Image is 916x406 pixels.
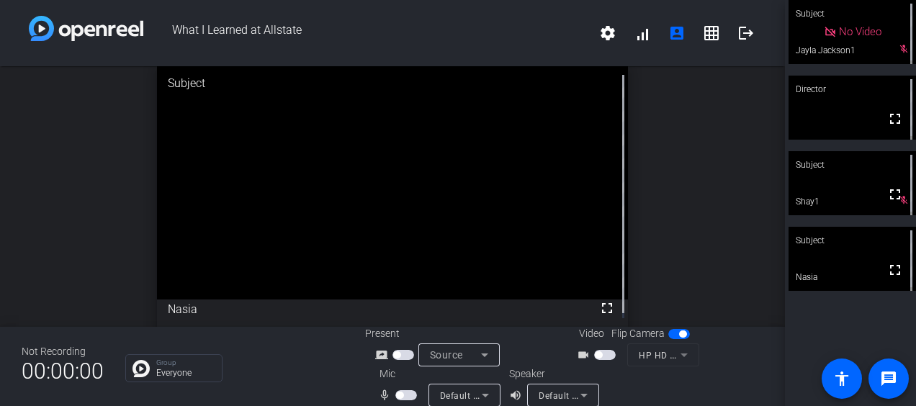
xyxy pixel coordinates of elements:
[577,346,594,364] mat-icon: videocam_outline
[539,389,694,401] span: Default - Speakers (Realtek(R) Audio)
[789,76,916,103] div: Director
[737,24,755,42] mat-icon: logout
[22,344,104,359] div: Not Recording
[880,370,897,387] mat-icon: message
[29,16,143,41] img: white-gradient.svg
[365,366,509,382] div: Mic
[839,25,881,38] span: No Video
[789,151,916,179] div: Subject
[378,387,395,404] mat-icon: mic_none
[143,16,591,50] span: What I Learned at Allstate
[789,227,916,254] div: Subject
[375,346,392,364] mat-icon: screen_share_outline
[133,360,150,377] img: Chat Icon
[509,387,526,404] mat-icon: volume_up
[886,261,904,279] mat-icon: fullscreen
[156,359,215,366] p: Group
[22,353,104,389] span: 00:00:00
[703,24,720,42] mat-icon: grid_on
[579,326,604,341] span: Video
[430,349,463,361] span: Source
[886,186,904,203] mat-icon: fullscreen
[440,389,797,401] span: Default - Microphone Array (Intel® Smart Sound Technology for Digital Microphones)
[598,299,616,317] mat-icon: fullscreen
[625,16,660,50] button: signal_cellular_alt
[599,24,616,42] mat-icon: settings
[157,64,628,103] div: Subject
[509,366,596,382] div: Speaker
[365,326,509,341] div: Present
[833,370,850,387] mat-icon: accessibility
[156,369,215,377] p: Everyone
[611,326,665,341] span: Flip Camera
[886,110,904,127] mat-icon: fullscreen
[668,24,686,42] mat-icon: account_box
